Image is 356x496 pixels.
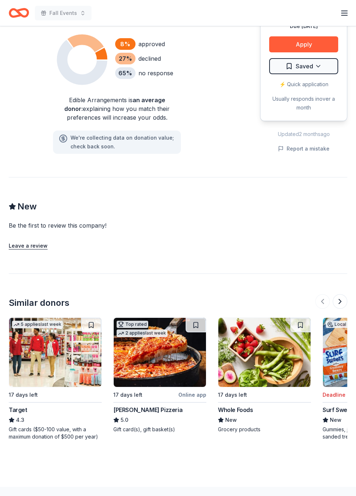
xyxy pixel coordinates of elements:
div: 17 days left [218,391,247,399]
div: approved [138,40,165,48]
span: Fall Events [49,9,77,17]
span: Saved [296,61,313,71]
div: Due [DATE] [269,22,338,31]
div: Top rated [117,321,148,328]
button: Fall Events [35,6,92,20]
img: Image for Target [9,318,101,387]
div: Grocery products [218,426,311,433]
button: Leave a review [9,241,48,250]
button: Apply [269,36,338,52]
div: Target [9,405,27,414]
a: Image for Lou Malnati's PizzeriaTop rated2 applieslast week17 days leftOnline app[PERSON_NAME] Pi... [113,317,206,433]
div: Whole Foods [218,405,253,414]
div: Surf Sweets [323,405,356,414]
div: 8 % [115,38,135,50]
div: Similar donors [9,297,69,309]
span: 4.3 [16,416,24,424]
img: Image for Whole Foods [218,318,311,387]
span: New [330,416,341,424]
div: 17 days left [9,391,38,399]
img: Image for Lou Malnati's Pizzeria [114,318,206,387]
div: 2 applies last week [117,329,167,337]
button: Saved [269,58,338,74]
span: 5.0 [121,416,128,424]
div: Gift cards ($50-100 value, with a maximum donation of $500 per year) [9,426,102,440]
div: Usually responds in over a month [269,95,338,112]
div: Online app [178,390,206,399]
button: Report a mistake [278,144,329,153]
div: Updated 2 months ago [260,130,347,139]
div: 5 applies last week [12,321,63,328]
div: We ' re collecting data on donation value ; check back soon. [70,133,175,151]
div: 65 % [115,67,135,79]
div: [PERSON_NAME] Pizzeria [113,405,182,414]
div: no response [138,69,173,77]
a: Image for Target5 applieslast week17 days leftTarget4.3Gift cards ($50-100 value, with a maximum ... [9,317,102,440]
span: New [225,416,237,424]
div: 17 days left [113,391,142,399]
div: ⚡️ Quick application [269,80,338,89]
span: New [17,201,37,212]
div: declined [138,54,161,63]
div: 27 % [115,53,135,64]
div: Local [326,321,348,328]
div: Edible Arrangements is explaining how you match their preferences will increase your odds. [47,96,187,122]
a: Home [9,4,29,21]
div: Gift card(s), gift basket(s) [113,426,206,433]
div: Be the first to review this company! [9,221,195,230]
a: Image for Whole Foods17 days leftWhole FoodsNewGrocery products [218,317,311,433]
